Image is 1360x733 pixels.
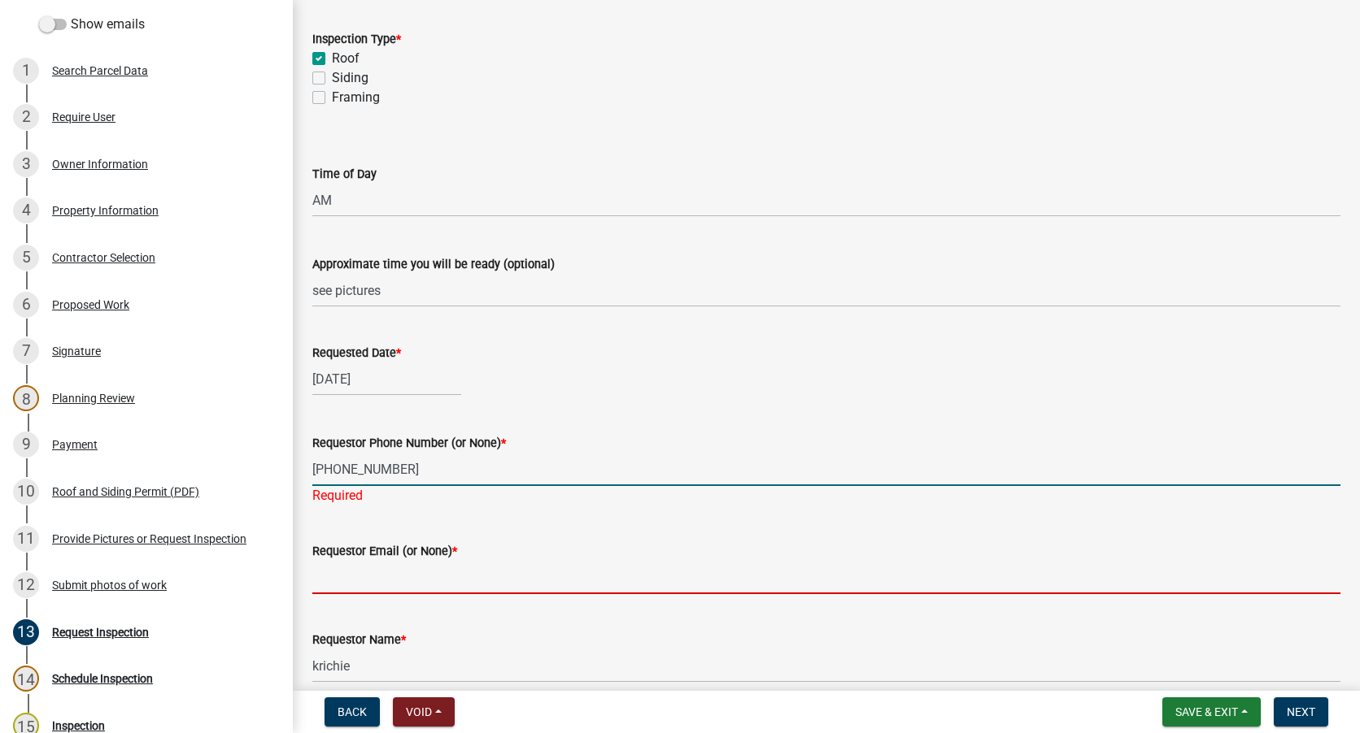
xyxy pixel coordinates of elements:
div: 13 [13,619,39,645]
button: Save & Exit [1162,697,1261,726]
div: 12 [13,572,39,598]
span: Back [338,705,367,718]
label: Roof [332,49,360,68]
label: Requestor Name [312,635,406,646]
div: Signature [52,345,101,357]
div: Planning Review [52,393,135,404]
button: Back [325,697,380,726]
div: 14 [13,666,39,692]
label: Approximate time you will be ready (optional) [312,259,555,271]
label: Time of Day [312,169,377,180]
button: Void [393,697,455,726]
div: Proposed Work [52,299,129,310]
div: 4 [13,197,39,223]
div: Request Inspection [52,627,149,638]
div: Property Information [52,205,159,216]
div: Inspection [52,720,105,731]
input: mm/dd/yyyy [312,362,461,396]
div: 9 [13,432,39,458]
div: Require User [52,111,116,123]
div: 6 [13,292,39,318]
label: Requestor Phone Number (or None) [312,438,506,449]
div: 11 [13,526,39,552]
div: Required [312,486,1340,505]
button: Next [1274,697,1328,726]
span: Next [1287,705,1315,718]
div: Schedule Inspection [52,673,153,684]
div: Payment [52,439,98,450]
label: Show emails [39,15,145,34]
div: Contractor Selection [52,252,155,263]
div: 2 [13,104,39,130]
div: 3 [13,151,39,177]
label: Framing [332,88,380,107]
div: Owner Information [52,158,148,170]
label: Requestor Email (or None) [312,546,457,557]
div: 8 [13,385,39,411]
div: 7 [13,338,39,364]
label: Requested Date [312,348,401,359]
div: Search Parcel Data [52,65,148,76]
div: 1 [13,58,39,84]
div: Submit photos of work [52,579,167,591]
div: Roof and Siding Permit (PDF) [52,486,199,497]
span: Save & Exit [1175,705,1238,718]
div: 10 [13,479,39,505]
label: Inspection Type [312,34,401,46]
div: 5 [13,245,39,271]
span: Void [406,705,432,718]
div: Provide Pictures or Request Inspection [52,533,246,544]
label: Siding [332,68,368,88]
